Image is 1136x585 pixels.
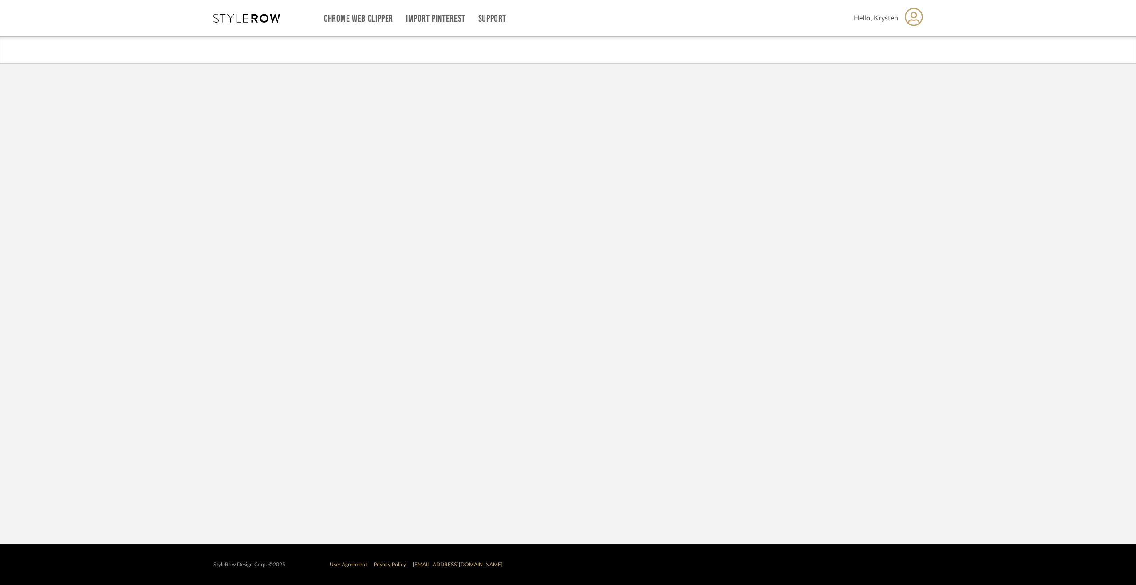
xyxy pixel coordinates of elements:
[324,15,393,23] a: Chrome Web Clipper
[213,561,285,568] div: StyleRow Design Corp. ©2025
[413,562,503,567] a: [EMAIL_ADDRESS][DOMAIN_NAME]
[374,562,406,567] a: Privacy Policy
[478,15,506,23] a: Support
[406,15,465,23] a: Import Pinterest
[330,562,367,567] a: User Agreement
[854,13,898,24] span: Hello, Krysten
